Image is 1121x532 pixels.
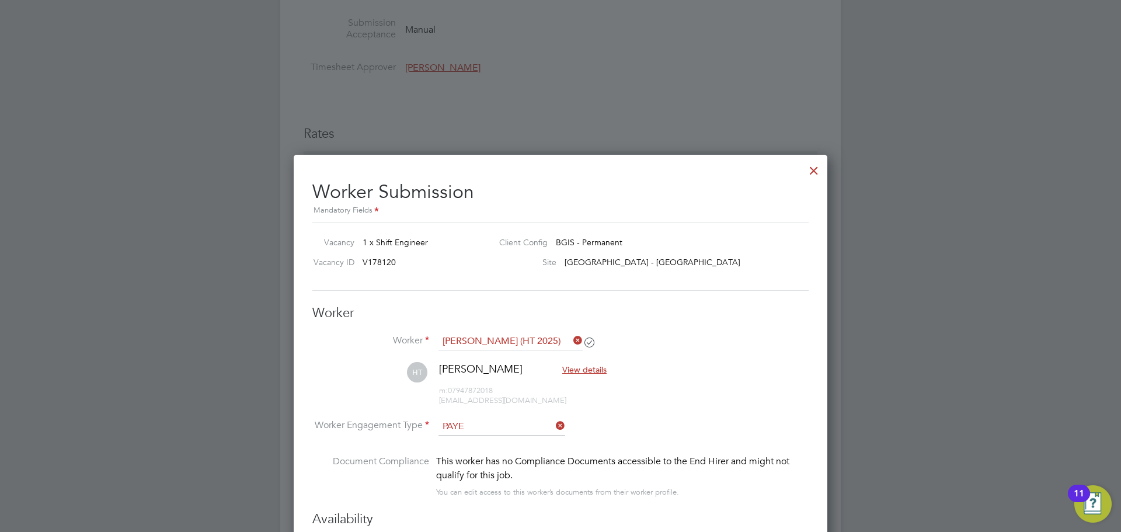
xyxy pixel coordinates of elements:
[562,364,607,375] span: View details
[439,385,493,395] span: 07947872018
[363,237,428,248] span: 1 x Shift Engineer
[363,257,396,267] span: V178120
[439,385,448,395] span: m:
[407,362,427,383] span: HT
[436,485,679,499] div: You can edit access to this worker’s documents from their worker profile.
[1074,493,1084,509] div: 11
[436,454,809,482] div: This worker has no Compliance Documents accessible to the End Hirer and might not qualify for thi...
[312,511,809,528] h3: Availability
[1074,485,1112,523] button: Open Resource Center, 11 new notifications
[438,418,565,436] input: Select one
[439,395,566,405] span: [EMAIL_ADDRESS][DOMAIN_NAME]
[312,204,809,217] div: Mandatory Fields
[565,257,740,267] span: [GEOGRAPHIC_DATA] - [GEOGRAPHIC_DATA]
[312,454,429,497] label: Document Compliance
[312,419,429,432] label: Worker Engagement Type
[438,333,583,350] input: Search for...
[312,335,429,347] label: Worker
[308,257,354,267] label: Vacancy ID
[490,257,556,267] label: Site
[556,237,622,248] span: BGIS - Permanent
[490,237,548,248] label: Client Config
[439,362,523,375] span: [PERSON_NAME]
[312,305,809,322] h3: Worker
[312,171,809,217] h2: Worker Submission
[308,237,354,248] label: Vacancy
